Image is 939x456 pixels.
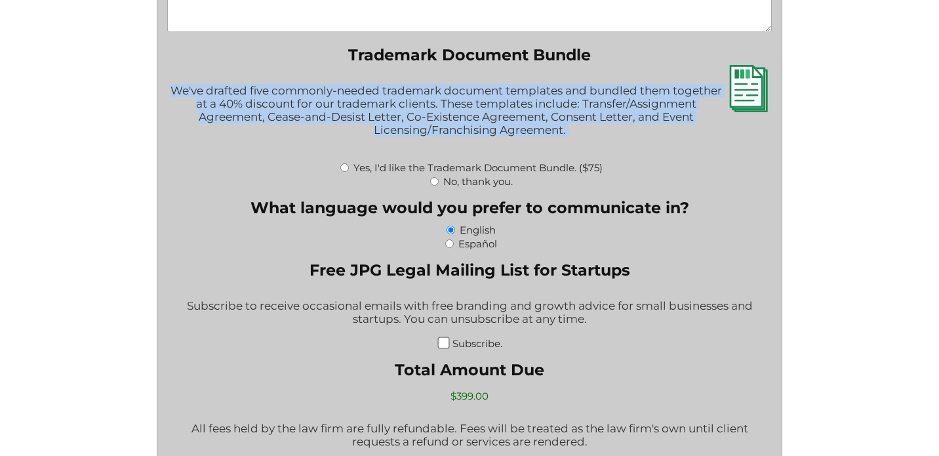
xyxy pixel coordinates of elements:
[443,175,513,188] label: No, thank you.
[167,291,772,336] div: Subscribe to receive occasional emails with free branding and growth advice for small businesses ...
[167,360,772,379] label: Total Amount Due
[250,198,689,217] legend: What language would you prefer to communicate in?
[725,65,772,112] img: Trademark Document Bundle
[452,337,502,350] label: Subscribe.
[167,75,772,160] div: We've drafted five commonly-needed trademark document templates and bundled them together at a 40...
[310,260,630,280] legend: Free JPG Legal Mailing List for Startups
[353,161,603,174] label: Yes, I'd like the Trademark Document Bundle. ($75)
[167,413,772,448] div: All fees held by the law firm are fully refundable. Fees will be treated as the law firm's own un...
[348,45,591,64] legend: Trademark Document Bundle
[460,224,496,236] label: English
[458,238,497,250] label: Español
